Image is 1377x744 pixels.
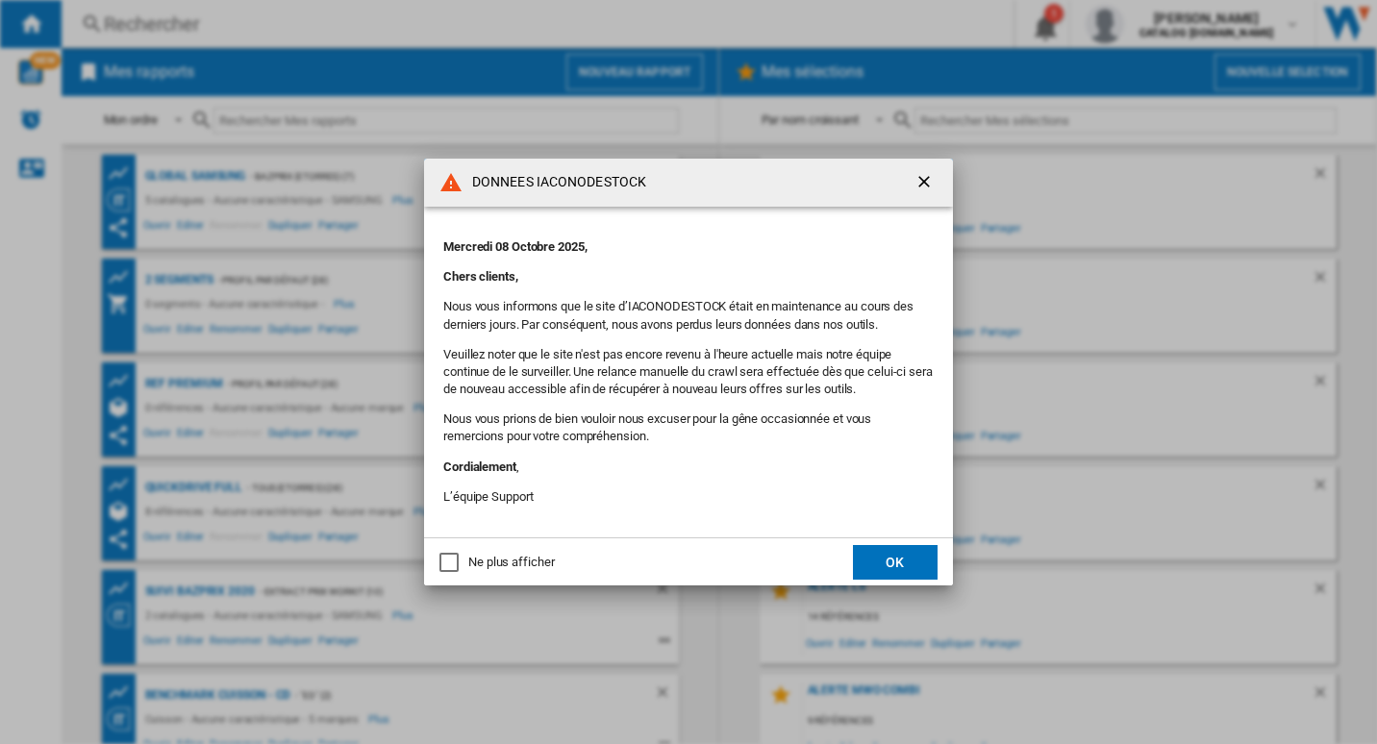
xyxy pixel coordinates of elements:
[463,173,646,192] h4: DONNEES IACONODESTOCK
[853,545,938,580] button: OK
[914,172,938,195] ng-md-icon: getI18NText('BUTTONS.CLOSE_DIALOG')
[439,553,554,571] md-checkbox: Ne plus afficher
[443,488,934,506] p: L’équipe Support
[443,410,934,445] p: Nous vous prions de bien vouloir nous excuser pour la gêne occasionnée et vous remercions pour vo...
[443,346,934,399] p: Veuillez noter que le site n'est pas encore revenu à l'heure actuelle mais notre équipe continue ...
[443,298,934,333] p: Nous vous informons que le site d’IACONODESTOCK était en maintenance au cours des derniers jours....
[907,163,945,202] button: getI18NText('BUTTONS.CLOSE_DIALOG')
[443,239,588,254] b: Mercredi 08 Octobre 2025,
[443,459,516,474] b: Cordialement
[443,269,518,284] b: Chers clients,
[443,459,934,476] p: ,
[468,554,554,571] div: Ne plus afficher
